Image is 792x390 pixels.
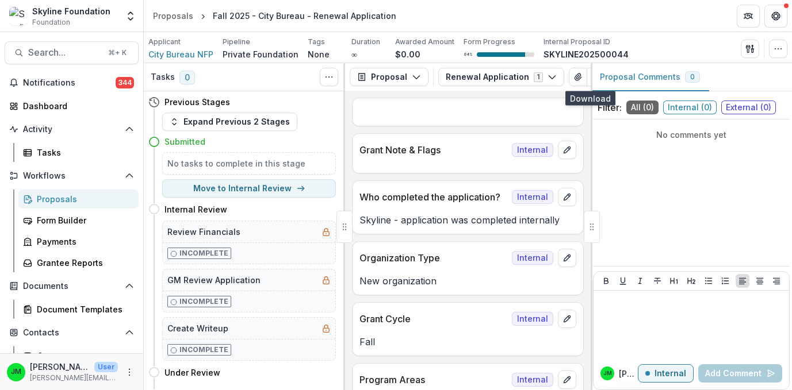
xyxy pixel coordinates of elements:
h4: Internal Review [164,203,227,215]
span: Search... [28,47,101,58]
span: External ( 0 ) [721,101,776,114]
h4: Under Review [164,366,220,379]
nav: breadcrumb [148,7,401,24]
h3: Tasks [151,72,175,82]
span: Internal [512,143,553,157]
h5: GM Review Application [167,274,261,286]
span: Internal [512,251,553,265]
span: Activity [23,125,120,134]
p: [PERSON_NAME] [30,361,90,373]
p: Skyline - application was completed internally [359,213,576,227]
a: City Bureau NFP [148,48,213,60]
button: edit [558,188,576,206]
p: SKYLINE202500044 [544,48,629,60]
h5: No tasks to complete in this stage [167,157,331,169]
span: Foundation [32,17,70,28]
button: Bullet List [702,274,716,288]
span: 0 [179,71,195,84]
p: New organization [359,274,576,288]
span: 344 [116,77,134,88]
p: Applicant [148,37,181,47]
span: 0 [690,73,695,81]
span: Internal ( 0 ) [663,101,717,114]
div: Jenny Montoya [11,368,21,376]
button: Toggle View Cancelled Tasks [320,68,338,86]
button: edit [558,141,576,159]
button: Renewal Application1 [438,68,564,86]
div: Document Templates [37,303,129,315]
button: Heading 2 [684,274,698,288]
img: Skyline Foundation [9,7,28,25]
span: Contacts [23,328,120,338]
p: $0.00 [395,48,420,60]
div: Jenny Montoya [603,370,612,376]
h4: Previous Stages [164,96,230,108]
button: Open entity switcher [123,5,139,28]
p: Filter: [598,101,622,114]
div: Grantee Reports [37,257,129,269]
p: Grant Note & Flags [359,143,507,157]
p: No comments yet [598,129,785,141]
p: Incomplete [179,248,228,258]
button: Align Center [753,274,767,288]
span: All ( 0 ) [626,101,659,114]
a: Proposals [148,7,198,24]
p: Awarded Amount [395,37,454,47]
h4: Submitted [164,136,205,148]
div: Tasks [37,146,129,159]
p: 84 % [464,51,472,59]
button: Align Left [736,274,749,288]
div: Dashboard [23,100,129,112]
button: Bold [599,274,613,288]
button: Get Help [764,5,787,28]
button: edit [558,370,576,389]
button: Search... [5,41,139,64]
a: Document Templates [18,300,139,319]
button: Partners [737,5,760,28]
p: Internal [655,369,686,379]
button: Proposal Comments [591,63,709,91]
p: Form Progress [464,37,515,47]
div: Proposals [153,10,193,22]
p: Duration [351,37,380,47]
span: Internal [512,373,553,387]
div: Proposals [37,193,129,205]
button: Open Activity [5,120,139,138]
p: User [94,362,118,372]
p: Incomplete [179,345,228,355]
button: Open Documents [5,277,139,295]
p: Program Areas [359,373,507,387]
button: Expand Previous 2 Stages [162,113,297,131]
button: Add Comment [698,364,782,383]
h5: Create Writeup [167,322,228,334]
button: Notifications344 [5,74,139,92]
button: Open Workflows [5,167,139,185]
p: Private Foundation [223,48,299,60]
a: Dashboard [5,96,139,115]
p: [PERSON_NAME] [619,368,638,380]
a: Payments [18,232,139,251]
p: Internal Proposal ID [544,37,610,47]
p: [PERSON_NAME][EMAIL_ADDRESS][DOMAIN_NAME] [30,373,118,383]
div: ⌘ + K [106,47,129,59]
button: Move to Internal Review [162,179,336,198]
a: Proposals [18,190,139,208]
span: Internal [512,190,553,204]
h5: Review Financials [167,226,240,238]
p: Organization Type [359,251,507,265]
button: Proposal [350,68,428,86]
p: Pipeline [223,37,250,47]
div: Grantees [37,350,129,362]
p: Tags [308,37,325,47]
button: edit [558,249,576,267]
button: View Attached Files [569,68,587,86]
a: Grantee Reports [18,253,139,272]
button: Italicize [633,274,647,288]
div: Form Builder [37,214,129,226]
button: Underline [616,274,630,288]
p: Incomplete [179,296,228,307]
a: Tasks [18,143,139,162]
span: Workflows [23,171,120,181]
p: ∞ [351,48,357,60]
